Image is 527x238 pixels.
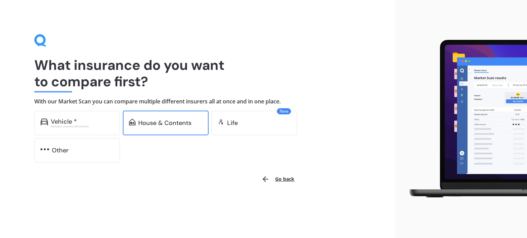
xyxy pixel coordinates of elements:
[218,118,224,125] img: life.f720d6a2d7cdcd3ad642.svg
[401,36,527,202] img: laptop.webp
[227,120,238,126] div: Life
[51,125,114,128] div: Excludes commercial vehicles
[51,118,77,125] div: Vehicle *
[34,57,361,90] h1: What insurance do you want to compare first?
[257,171,298,187] button: Go back
[277,108,291,114] span: New
[40,146,49,153] img: other.81dba5aafe580aa69f38.svg
[138,120,191,126] div: House & Contents
[52,147,69,154] div: Other
[34,98,361,105] h4: With our Market Scan you can compare multiple different insurers all at once and in one place.
[40,118,48,125] img: car.f15378c7a67c060ca3f3.svg
[129,118,136,125] img: home-and-contents.b802091223b8502ef2dd.svg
